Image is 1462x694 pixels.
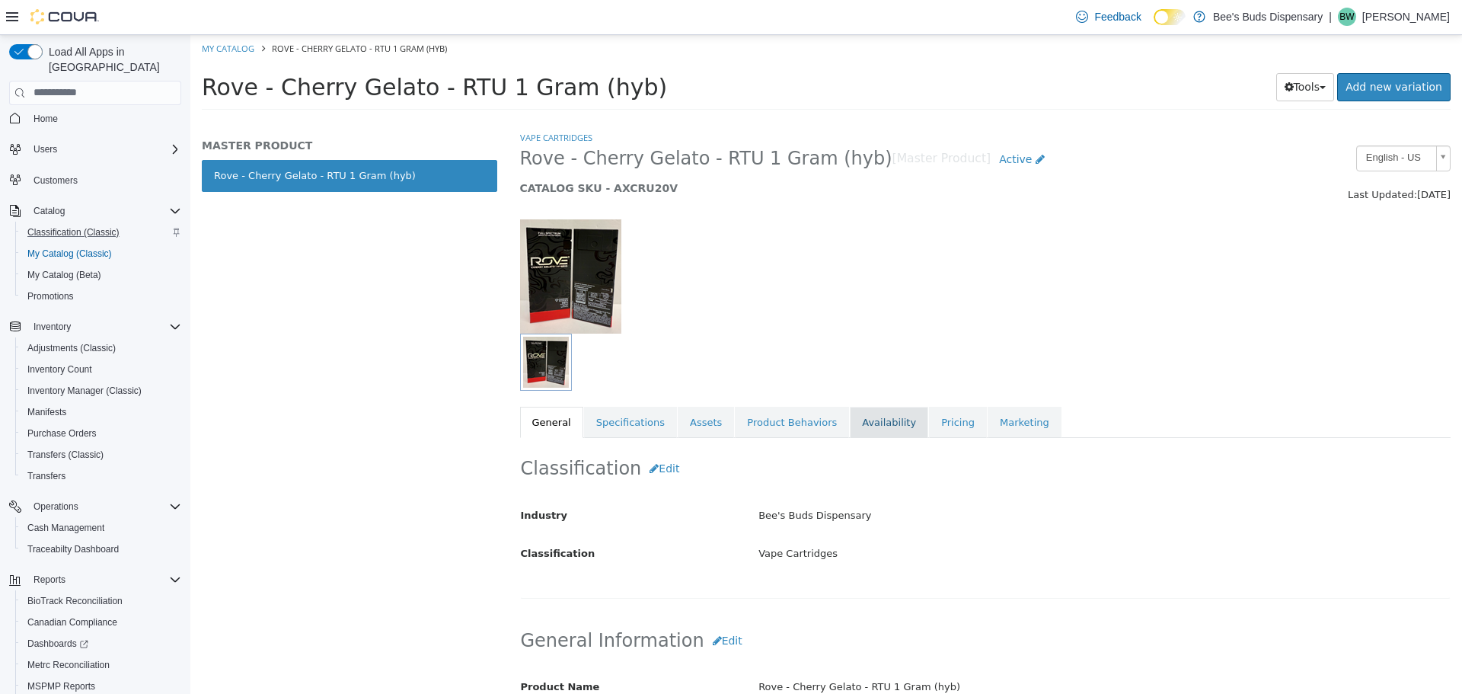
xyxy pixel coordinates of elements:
[21,382,148,400] a: Inventory Manager (Classic)
[34,321,71,333] span: Inventory
[809,118,841,130] span: Active
[1362,8,1450,26] p: [PERSON_NAME]
[21,403,181,421] span: Manifests
[15,222,187,243] button: Classification (Classic)
[3,139,187,160] button: Users
[27,638,88,650] span: Dashboards
[27,226,120,238] span: Classification (Classic)
[15,465,187,487] button: Transfers
[27,406,66,418] span: Manifests
[21,467,72,485] a: Transfers
[1157,154,1227,165] span: Last Updated:
[3,496,187,517] button: Operations
[27,449,104,461] span: Transfers (Classic)
[27,543,119,555] span: Traceabilty Dashboard
[15,444,187,465] button: Transfers (Classic)
[21,592,129,610] a: BioTrack Reconciliation
[11,8,64,19] a: My Catalog
[1094,9,1141,24] span: Feedback
[21,287,181,305] span: Promotions
[739,372,796,404] a: Pricing
[330,646,410,657] span: Product Name
[21,360,98,379] a: Inventory Count
[27,522,104,534] span: Cash Management
[15,401,187,423] button: Manifests
[3,200,187,222] button: Catalog
[1154,25,1154,26] span: Dark Mode
[21,339,181,357] span: Adjustments (Classic)
[81,8,257,19] span: Rove - Cherry Gelato - RTU 1 Gram (hyb)
[702,118,801,130] small: [Master Product]
[1154,9,1186,25] input: Dark Mode
[34,574,65,586] span: Reports
[15,654,187,676] button: Metrc Reconciliation
[21,266,107,284] a: My Catalog (Beta)
[27,363,92,376] span: Inventory Count
[21,613,181,632] span: Canadian Compliance
[34,174,78,187] span: Customers
[21,446,110,464] a: Transfers (Classic)
[21,424,181,443] span: Purchase Orders
[15,423,187,444] button: Purchase Orders
[1213,8,1323,26] p: Bee's Buds Dispensary
[659,372,738,404] a: Availability
[330,513,405,524] span: Classification
[34,205,65,217] span: Catalog
[27,342,116,354] span: Adjustments (Classic)
[1167,111,1240,135] span: English - US
[27,171,181,190] span: Customers
[15,359,187,380] button: Inventory Count
[27,470,65,482] span: Transfers
[3,107,187,130] button: Home
[15,264,187,286] button: My Catalog (Beta)
[21,540,125,558] a: Traceabilty Dashboard
[27,427,97,440] span: Purchase Orders
[27,571,181,589] span: Reports
[11,104,307,117] h5: MASTER PRODUCT
[330,146,1022,160] h5: CATALOG SKU - AXCRU20V
[1147,38,1260,66] a: Add new variation
[34,113,58,125] span: Home
[27,248,112,260] span: My Catalog (Classic)
[21,287,80,305] a: Promotions
[21,424,103,443] a: Purchase Orders
[330,97,402,108] a: Vape Cartridges
[27,290,74,302] span: Promotions
[21,446,181,464] span: Transfers (Classic)
[514,592,560,620] button: Edit
[21,519,110,537] a: Cash Management
[34,143,57,155] span: Users
[21,360,181,379] span: Inventory Count
[1338,8,1356,26] div: Bow Wilson
[15,517,187,539] button: Cash Management
[451,420,497,448] button: Edit
[27,595,123,607] span: BioTrack Reconciliation
[800,110,863,139] a: Active
[21,339,122,357] a: Adjustments (Classic)
[21,519,181,537] span: Cash Management
[3,169,187,191] button: Customers
[21,382,181,400] span: Inventory Manager (Classic)
[21,245,181,263] span: My Catalog (Classic)
[27,202,181,220] span: Catalog
[1339,8,1354,26] span: BW
[394,372,487,404] a: Specifications
[27,140,181,158] span: Users
[3,316,187,337] button: Inventory
[27,497,181,516] span: Operations
[330,420,1260,448] h2: Classification
[34,501,78,513] span: Operations
[21,223,181,241] span: Classification (Classic)
[557,639,1271,666] div: Rove - Cherry Gelato - RTU 1 Gram (hyb)
[27,616,117,628] span: Canadian Compliance
[21,656,181,674] span: Metrc Reconciliation
[27,140,63,158] button: Users
[487,372,544,404] a: Assets
[1086,38,1144,66] button: Tools
[15,337,187,359] button: Adjustments (Classic)
[330,184,431,299] img: 150
[27,318,181,336] span: Inventory
[557,468,1271,494] div: Bee's Buds Dispensary
[15,633,187,654] a: Dashboards
[330,475,378,486] span: Industry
